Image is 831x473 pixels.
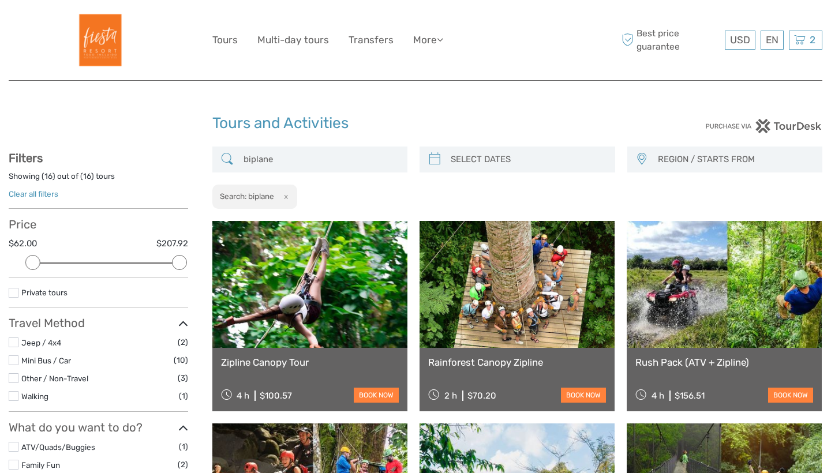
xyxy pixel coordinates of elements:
span: (2) [178,458,188,471]
h3: What do you want to do? [9,421,188,434]
span: USD [730,34,750,46]
a: book now [354,388,399,403]
span: (3) [178,371,188,385]
strong: Filters [9,151,43,165]
button: REGION / STARTS FROM [653,150,817,169]
h2: Search: biplane [220,192,274,201]
div: $70.20 [467,391,496,401]
a: book now [561,388,606,403]
a: Other / Non-Travel [21,374,88,383]
div: Showing ( ) out of ( ) tours [9,171,188,189]
a: Zipline Canopy Tour [221,356,399,368]
button: Open LiveChat chat widget [133,18,147,32]
a: ATV/Quads/Buggies [21,442,95,452]
span: Best price guarantee [619,27,723,52]
p: We're away right now. Please check back later! [16,20,130,29]
h1: Tours and Activities [212,114,619,133]
span: (2) [178,336,188,349]
h3: Travel Method [9,316,188,330]
a: Rush Pack (ATV + Zipline) [635,356,813,368]
button: x [276,190,291,202]
input: SELECT DATES [446,149,609,170]
a: Clear all filters [9,189,58,198]
label: 16 [44,171,53,182]
a: Jeep / 4x4 [21,338,61,347]
img: Fiesta Resort [67,9,130,72]
a: Tours [212,32,238,48]
span: (1) [179,389,188,403]
span: (10) [174,354,188,367]
img: PurchaseViaTourDesk.png [705,119,822,133]
a: book now [768,388,813,403]
a: Walking [21,392,48,401]
label: 16 [83,171,91,182]
input: SEARCH [239,149,402,170]
a: Private tours [21,288,68,297]
a: Transfers [349,32,394,48]
span: 2 h [444,391,457,401]
a: More [413,32,443,48]
div: $100.57 [260,391,292,401]
a: Rainforest Canopy Zipline [428,356,606,368]
a: Mini Bus / Car [21,356,71,365]
a: Multi-day tours [257,32,329,48]
label: $207.92 [156,238,188,250]
span: (1) [179,440,188,453]
span: 4 h [652,391,664,401]
label: $62.00 [9,238,37,250]
h3: Price [9,217,188,231]
span: 2 [808,34,817,46]
span: 4 h [237,391,249,401]
div: EN [761,31,784,50]
div: $156.51 [675,391,705,401]
a: Family Fun [21,460,60,470]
